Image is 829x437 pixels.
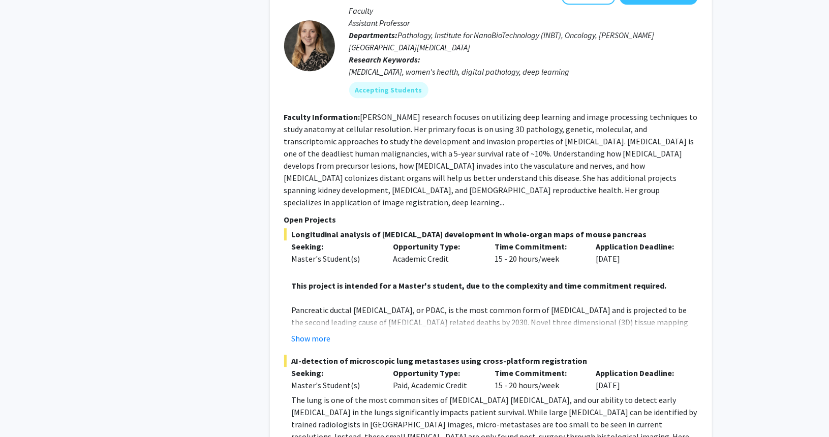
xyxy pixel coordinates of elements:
[393,240,479,253] p: Opportunity Type:
[596,240,683,253] p: Application Deadline:
[349,82,428,98] mat-chip: Accepting Students
[495,367,581,379] p: Time Commitment:
[292,379,378,391] div: Master's Student(s)
[349,54,421,65] b: Research Keywords:
[589,367,690,391] div: [DATE]
[284,112,698,207] fg-read-more: [PERSON_NAME] research focuses on utilizing deep learning and image processing techniques to stud...
[284,228,698,240] span: Longitudinal analysis of [MEDICAL_DATA] development in whole-organ maps of mouse pancreas
[292,304,698,389] p: Pancreatic ductal [MEDICAL_DATA], or PDAC, is the most common form of [MEDICAL_DATA] and is proje...
[393,367,479,379] p: Opportunity Type:
[292,253,378,265] div: Master's Student(s)
[284,112,360,122] b: Faculty Information:
[284,355,698,367] span: AI-detection of microscopic lung metastases using cross-platform registration
[385,240,487,265] div: Academic Credit
[349,30,398,40] b: Departments:
[8,391,43,429] iframe: Chat
[292,332,331,345] button: Show more
[349,17,698,29] p: Assistant Professor
[385,367,487,391] div: Paid, Academic Credit
[487,240,589,265] div: 15 - 20 hours/week
[596,367,683,379] p: Application Deadline:
[487,367,589,391] div: 15 - 20 hours/week
[292,280,667,291] strong: This project is intended for a Master's student, due to the complexity and time commitment required.
[349,30,655,52] span: Pathology, Institute for NanoBioTechnology (INBT), Oncology, [PERSON_NAME][GEOGRAPHIC_DATA][MEDIC...
[292,240,378,253] p: Seeking:
[589,240,690,265] div: [DATE]
[292,367,378,379] p: Seeking:
[349,5,698,17] p: Faculty
[495,240,581,253] p: Time Commitment:
[349,66,698,78] div: [MEDICAL_DATA], women's health, digital pathology, deep learning
[284,213,698,226] p: Open Projects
